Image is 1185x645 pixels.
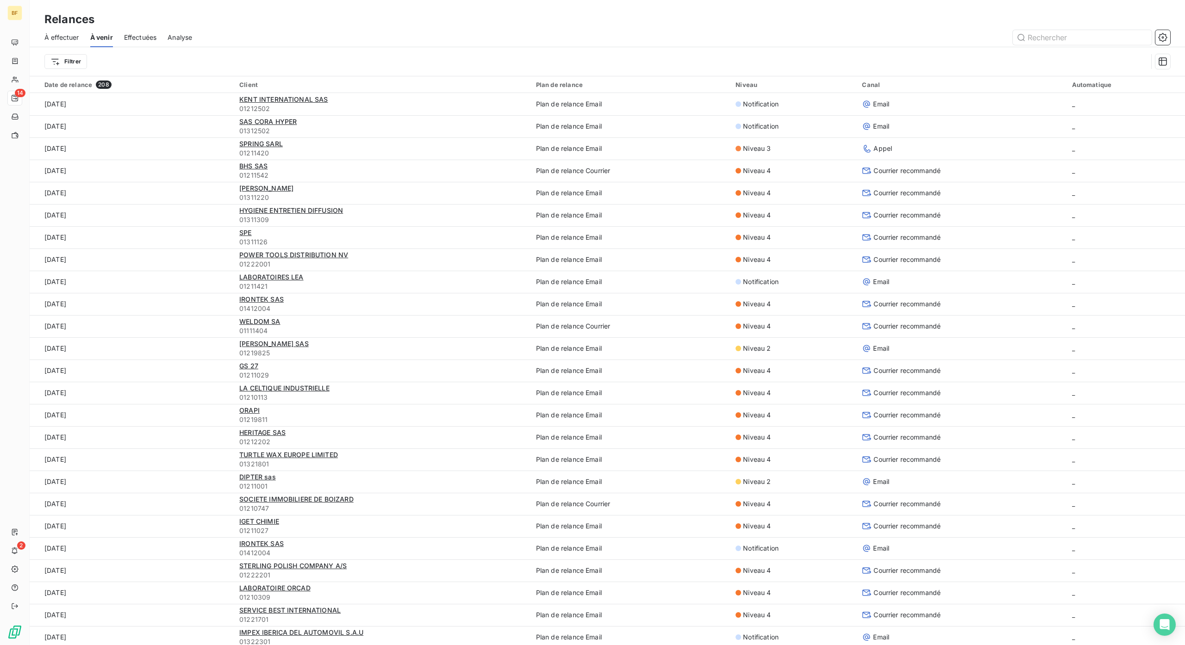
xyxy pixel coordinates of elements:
span: _ [1072,167,1075,174]
span: Email [873,277,889,286]
td: [DATE] [30,337,234,360]
span: _ [1072,544,1075,552]
span: Client [239,81,258,88]
span: _ [1072,122,1075,130]
h3: Relances [44,11,94,28]
span: 01321801 [239,459,525,469]
span: Notification [743,633,779,642]
span: 14 [15,89,25,97]
span: _ [1072,433,1075,441]
span: _ [1072,478,1075,485]
span: _ [1072,300,1075,308]
div: Date de relance [44,81,228,89]
td: [DATE] [30,204,234,226]
span: Courrier recommandé [873,233,941,242]
span: IRONTEK SAS [239,540,284,547]
span: À venir [90,33,113,42]
span: 01211542 [239,171,525,180]
span: _ [1072,211,1075,219]
span: 01212502 [239,104,525,113]
span: IGET CHIMIE [239,517,279,525]
span: ORAPI [239,406,260,414]
span: 01212202 [239,437,525,447]
span: Email [873,633,889,642]
span: STERLING POLISH COMPANY A/S [239,562,347,570]
td: Plan de relance Email [530,293,730,315]
span: 01211029 [239,371,525,380]
td: Plan de relance Email [530,93,730,115]
td: Plan de relance Email [530,337,730,360]
td: Plan de relance Email [530,382,730,404]
span: Courrier recommandé [873,566,941,575]
span: SOCIETE IMMOBILIERE DE BOIZARD [239,495,354,503]
span: Courrier recommandé [873,211,941,220]
td: Plan de relance Email [530,515,730,537]
span: WELDOM SA [239,317,280,325]
span: [PERSON_NAME] [239,184,293,192]
span: LABORATOIRE ORCAD [239,584,311,592]
div: Automatique [1072,81,1179,88]
span: Niveau 3 [743,144,771,153]
span: 01222001 [239,260,525,269]
span: Niveau 4 [743,499,771,509]
span: HYGIENE ENTRETIEN DIFFUSION [239,206,343,214]
span: Niveau 4 [743,166,771,175]
span: Courrier recommandé [873,299,941,309]
span: Email [873,344,889,353]
span: 01219811 [239,415,525,424]
span: _ [1072,233,1075,241]
td: [DATE] [30,115,234,137]
td: [DATE] [30,182,234,204]
span: _ [1072,589,1075,596]
span: IRONTEK SAS [239,295,284,303]
td: Plan de relance Email [530,182,730,204]
span: À effectuer [44,33,79,42]
td: Plan de relance Email [530,559,730,582]
td: [DATE] [30,604,234,626]
td: Plan de relance Email [530,137,730,160]
td: [DATE] [30,360,234,382]
span: Notification [743,277,779,286]
td: Plan de relance Courrier [530,493,730,515]
span: Email [873,99,889,109]
span: Niveau 2 [743,344,771,353]
td: Plan de relance Email [530,271,730,293]
span: [PERSON_NAME] SAS [239,340,309,347]
td: [DATE] [30,471,234,493]
span: SPE [239,229,251,236]
span: LABORATOIRES LEA [239,273,303,281]
td: Plan de relance Email [530,226,730,248]
span: 01211421 [239,282,525,291]
span: Courrier recommandé [873,499,941,509]
span: Courrier recommandé [873,255,941,264]
span: DIPTER sas [239,473,276,481]
span: 01311126 [239,237,525,247]
span: Niveau 4 [743,455,771,464]
button: Filtrer [44,54,87,69]
span: Courrier recommandé [873,388,941,397]
span: Niveau 4 [743,299,771,309]
span: _ [1072,278,1075,285]
span: Niveau 4 [743,388,771,397]
span: Niveau 4 [743,410,771,420]
span: _ [1072,522,1075,530]
span: Niveau 2 [743,477,771,486]
span: Niveau 4 [743,433,771,442]
div: Plan de relance [536,81,725,88]
span: Courrier recommandé [873,188,941,198]
span: Effectuées [124,33,157,42]
div: Canal [862,81,1060,88]
div: BF [7,6,22,20]
span: KENT INTERNATIONAL SAS [239,95,328,103]
td: Plan de relance Courrier [530,315,730,337]
span: Courrier recommandé [873,610,941,620]
td: Plan de relance Email [530,115,730,137]
td: [DATE] [30,271,234,293]
span: _ [1072,611,1075,619]
td: Plan de relance Email [530,404,730,426]
td: [DATE] [30,515,234,537]
td: [DATE] [30,426,234,448]
td: Plan de relance Email [530,248,730,271]
span: 01210113 [239,393,525,402]
span: SAS CORA HYPER [239,118,297,125]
